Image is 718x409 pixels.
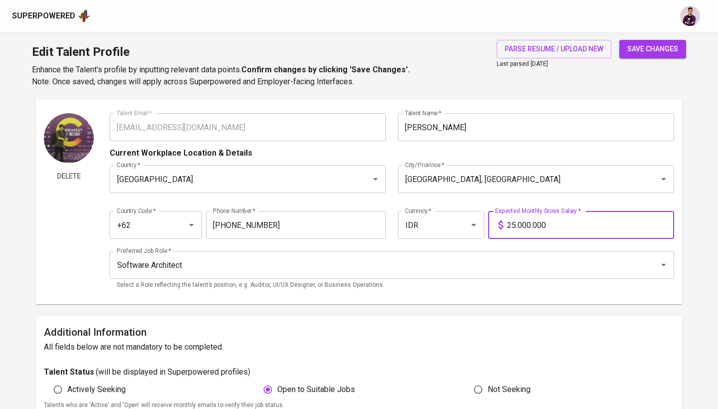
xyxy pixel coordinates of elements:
[497,60,548,67] span: Last parsed [DATE]
[467,218,481,232] button: Open
[12,8,91,23] a: Superpoweredapp logo
[619,40,686,58] button: save changes
[48,170,90,183] span: Delete
[32,64,410,88] p: Enhance the Talent's profile by inputting relevant data points. Note: Once saved, changes will ap...
[657,258,671,272] button: Open
[657,172,671,186] button: Open
[680,6,700,26] img: erwin@glints.com
[44,167,94,186] button: Delete
[488,384,531,396] span: Not Seeking
[44,113,94,163] img: Talent Profile Picture
[12,10,75,22] div: Superpowered
[44,324,674,340] h6: Additional Information
[67,384,126,396] span: Actively Seeking
[77,8,91,23] img: app logo
[117,280,667,290] p: Select a Role reflecting the talent’s position, e.g. Auditor, UI/UX Designer, or Business Operati...
[96,366,250,378] p: ( will be displayed in Superpowered profiles )
[110,147,252,159] p: Current Workplace Location & Details
[184,218,198,232] button: Open
[44,366,94,378] p: Talent Status
[241,65,410,74] b: Confirm changes by clicking 'Save Changes'.
[627,43,678,55] span: save changes
[497,40,611,58] button: parse resume / upload new
[505,43,603,55] span: parse resume / upload new
[277,384,355,396] span: Open to Suitable Jobs
[32,40,410,64] h1: Edit Talent Profile
[44,340,674,354] h6: All fields below are not mandatory to be completed.
[368,172,382,186] button: Open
